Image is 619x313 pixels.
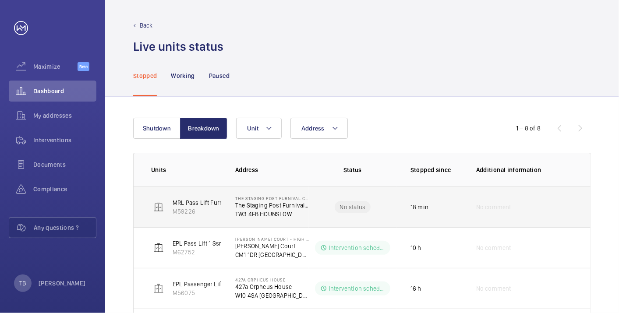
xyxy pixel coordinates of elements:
p: EPL Pass Lift 1 Ssnhg01483 [173,239,247,248]
p: Working [171,71,195,80]
p: TB [19,279,26,288]
span: Interventions [33,136,96,144]
p: Units [151,165,221,174]
p: The Staging Post Furnival Court [235,201,309,210]
p: Additional information [476,165,573,174]
p: No status [340,203,366,211]
p: Stopped since [410,165,462,174]
p: M56075 [173,288,223,297]
div: 1 – 8 of 8 [516,124,541,133]
span: Unit [247,125,258,132]
p: 16 h [410,284,421,293]
span: Documents [33,160,96,169]
span: Beta [78,62,89,71]
h1: Live units status [133,39,223,55]
p: 10 h [410,243,421,252]
p: [PERSON_NAME] [39,279,86,288]
img: elevator.svg [153,243,164,253]
p: 427a Orpheus House [235,277,309,282]
p: Paused [209,71,230,80]
p: M59226 [173,207,233,216]
p: [PERSON_NAME] Court - High Risk Building [235,236,309,242]
p: Address [235,165,309,174]
p: Stopped [133,71,157,80]
span: Address [301,125,325,132]
p: Back [140,21,153,30]
p: Status [315,165,390,174]
span: Compliance [33,185,96,193]
p: [PERSON_NAME] Court [235,242,309,250]
span: Dashboard [33,87,96,95]
p: 18 min [410,203,428,211]
button: Breakdown [180,118,227,139]
p: W10 4SA [GEOGRAPHIC_DATA] [235,291,309,300]
p: Intervention scheduled [329,284,385,293]
p: TW3 4FB HOUNSLOW [235,210,309,218]
span: My addresses [33,111,96,120]
span: No comment [476,243,511,252]
p: CM1 1DR [GEOGRAPHIC_DATA] [235,250,309,259]
span: Maximize [33,62,78,71]
span: Any questions ? [34,223,96,232]
p: Intervention scheduled [329,243,385,252]
img: elevator.svg [153,283,164,294]
button: Unit [236,118,282,139]
span: No comment [476,284,511,293]
p: M62752 [173,248,247,257]
img: elevator.svg [153,202,164,212]
p: EPL Passenger Lift [173,280,223,288]
p: The Staging Post Furnival Court [235,196,309,201]
p: MRL Pass Lift Furnival [173,198,233,207]
span: No comment [476,203,511,211]
p: 427a Orpheus House [235,282,309,291]
button: Shutdown [133,118,180,139]
button: Address [290,118,348,139]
